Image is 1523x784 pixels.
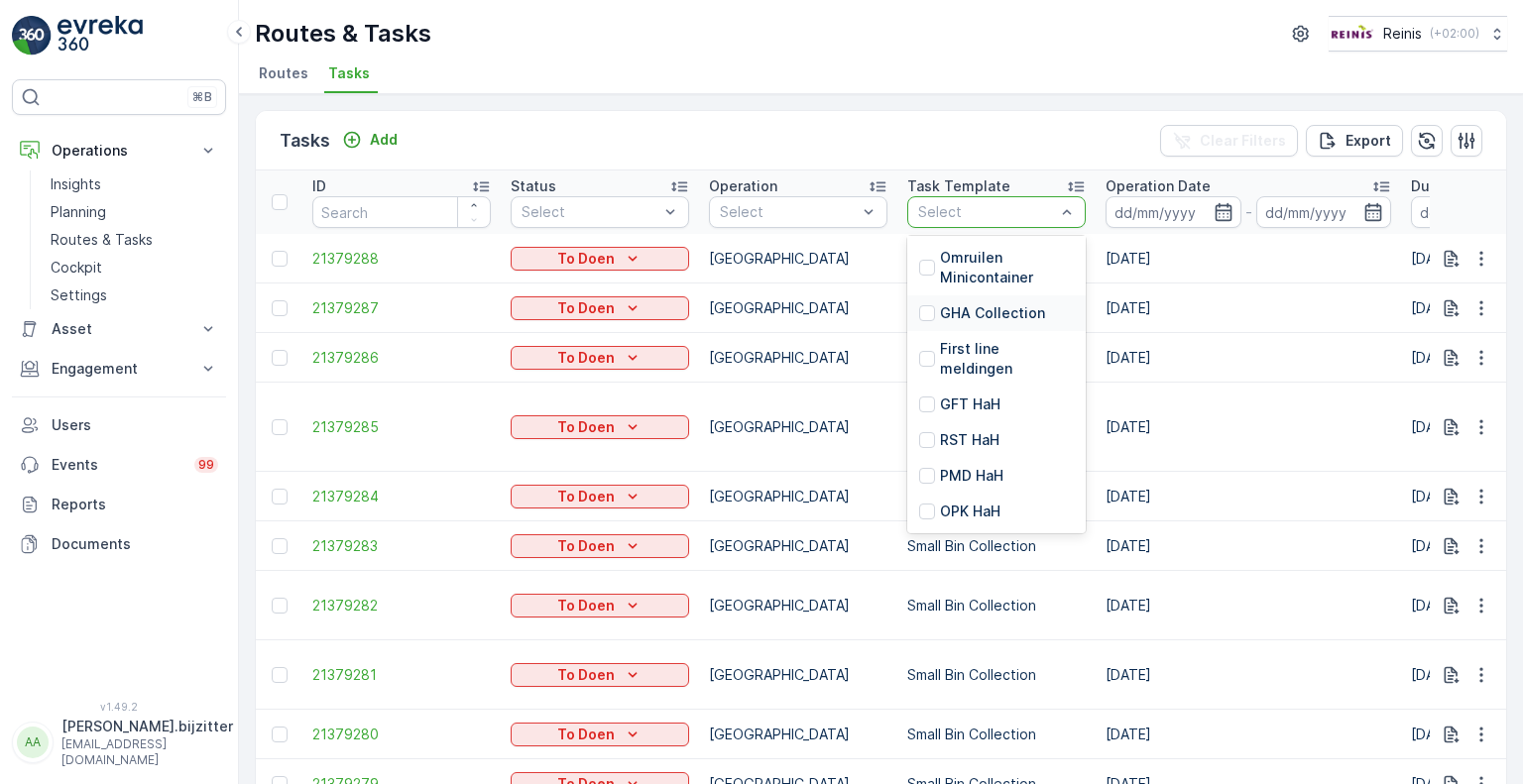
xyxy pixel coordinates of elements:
p: To Doen [557,249,615,269]
p: Events [52,455,182,475]
p: To Doen [557,348,615,368]
button: To Doen [511,296,689,320]
p: To Doen [557,596,615,616]
button: To Doen [511,247,689,271]
p: To Doen [557,725,615,744]
img: Reinis-Logo-Vrijstaand_Tekengebied-1-copy2_aBO4n7j.png [1329,23,1375,45]
button: To Doen [511,485,689,508]
td: [GEOGRAPHIC_DATA] [699,521,897,571]
button: Export [1306,125,1403,157]
button: To Doen [511,346,689,370]
p: Reinis [1383,24,1422,44]
div: Toggle Row Selected [272,300,288,316]
img: logo_light-DOdMpM7g.png [58,16,143,56]
div: Toggle Row Selected [272,538,288,554]
p: First line meldingen [940,339,1074,379]
td: [GEOGRAPHIC_DATA] [699,333,897,383]
button: Asset [12,309,226,349]
p: Select [720,202,857,222]
p: Engagement [52,359,186,379]
td: [DATE] [1096,710,1401,759]
td: [GEOGRAPHIC_DATA] [699,383,897,472]
div: Toggle Row Selected [272,727,288,742]
p: Operation [709,176,777,196]
a: 21379280 [312,725,491,744]
p: Add [370,130,398,150]
td: [DATE] [1096,571,1401,640]
p: To Doen [557,665,615,685]
p: Asset [52,319,186,339]
img: logo [12,16,52,56]
p: GHA Collection [940,303,1045,323]
span: Routes [259,63,308,83]
p: Documents [52,534,218,554]
a: Cockpit [43,254,226,281]
p: - [1245,200,1252,224]
div: AA [17,727,49,758]
p: [PERSON_NAME].bijzitter [61,717,233,736]
p: To Doen [557,298,615,318]
p: To Doen [557,417,615,437]
p: Select [522,202,658,222]
button: Engagement [12,349,226,389]
a: 21379288 [312,249,491,269]
p: Users [52,415,218,435]
td: Small Bin Collection [897,710,1096,759]
td: [GEOGRAPHIC_DATA] [699,283,897,333]
a: 21379283 [312,536,491,556]
span: 21379282 [312,596,491,616]
a: Settings [43,281,226,309]
p: Due Date [1411,176,1475,196]
td: [DATE] [1096,640,1401,710]
p: Export [1346,131,1391,151]
span: Tasks [328,63,370,83]
td: [GEOGRAPHIC_DATA] [699,571,897,640]
div: Toggle Row Selected [272,667,288,683]
p: To Doen [557,536,615,556]
a: Documents [12,524,226,564]
p: ⌘B [192,89,212,105]
td: Small Bin Collection [897,333,1096,383]
a: 21379284 [312,487,491,506]
button: To Doen [511,594,689,617]
a: Routes & Tasks [43,226,226,254]
td: Small Bin Collection [897,521,1096,571]
p: Routes & Tasks [51,230,153,250]
button: AA[PERSON_NAME].bijzitter[EMAIL_ADDRESS][DOMAIN_NAME] [12,717,226,768]
button: To Doen [511,534,689,558]
button: To Doen [511,723,689,746]
p: Clear Filters [1200,131,1286,151]
td: Small Bin Collection [897,234,1096,283]
p: Cockpit [51,258,102,278]
button: To Doen [511,663,689,687]
span: v 1.49.2 [12,701,226,713]
a: Events99 [12,445,226,485]
div: Toggle Row Selected [272,251,288,267]
a: Users [12,405,226,445]
span: 21379286 [312,348,491,368]
button: Reinis(+02:00) [1329,16,1507,52]
p: ID [312,176,326,196]
td: [GEOGRAPHIC_DATA] [699,710,897,759]
p: OPK HaH [940,502,1000,521]
td: [GEOGRAPHIC_DATA] [699,640,897,710]
span: 21379285 [312,417,491,437]
a: Insights [43,170,226,198]
td: Small Bin Collection [897,283,1096,333]
button: Clear Filters [1160,125,1298,157]
div: Toggle Row Selected [272,419,288,435]
td: [DATE] [1096,383,1401,472]
div: Toggle Row Selected [272,489,288,504]
a: Reports [12,485,226,524]
button: Operations [12,131,226,170]
p: Tasks [280,127,330,155]
p: To Doen [557,487,615,506]
td: [GEOGRAPHIC_DATA] [699,472,897,521]
td: Small Bin Collection [897,640,1096,710]
p: 99 [198,457,214,473]
p: Status [511,176,556,196]
p: Planning [51,202,106,222]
